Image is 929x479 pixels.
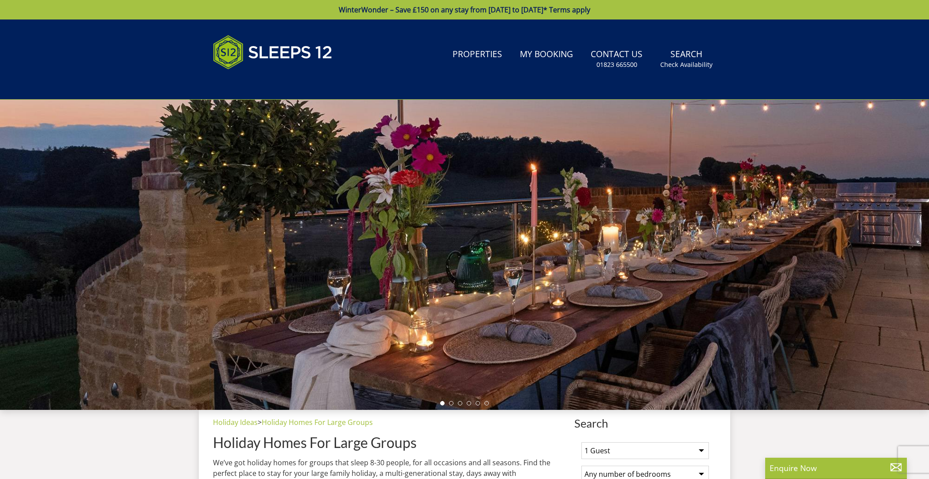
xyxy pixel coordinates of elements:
[596,60,637,69] small: 01823 665500
[657,45,716,74] a: SearchCheck Availability
[574,417,716,429] span: Search
[258,417,262,427] span: >
[770,462,902,474] p: Enquire Now
[209,80,302,87] iframe: Customer reviews powered by Trustpilot
[213,30,333,74] img: Sleeps 12
[213,417,258,427] a: Holiday Ideas
[516,45,577,65] a: My Booking
[660,60,712,69] small: Check Availability
[449,45,506,65] a: Properties
[587,45,646,74] a: Contact Us01823 665500
[213,435,571,450] h1: Holiday Homes For Large Groups
[262,417,373,427] a: Holiday Homes For Large Groups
